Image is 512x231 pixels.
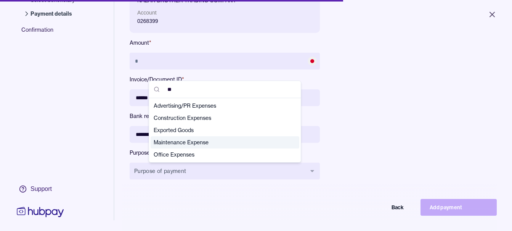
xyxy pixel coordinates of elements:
[15,181,66,197] a: Support
[30,10,75,18] span: Payment details
[137,8,312,17] p: Account
[478,6,506,23] button: Close
[130,112,320,120] label: Bank reference
[130,163,320,179] button: Purpose of payment
[337,199,413,216] button: Back
[137,17,312,25] p: 0268399
[30,185,52,193] div: Support
[154,151,287,158] span: Office Expenses
[154,114,287,122] span: Construction Expenses
[154,126,287,134] span: Exported Goods
[130,76,320,83] label: Invoice/Document ID
[154,139,287,146] span: Maintenance Expense
[21,26,82,40] span: Confirmation
[154,102,287,110] span: Advertising/PR Expenses
[130,39,320,47] label: Amount
[130,149,320,157] label: Purpose of payment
